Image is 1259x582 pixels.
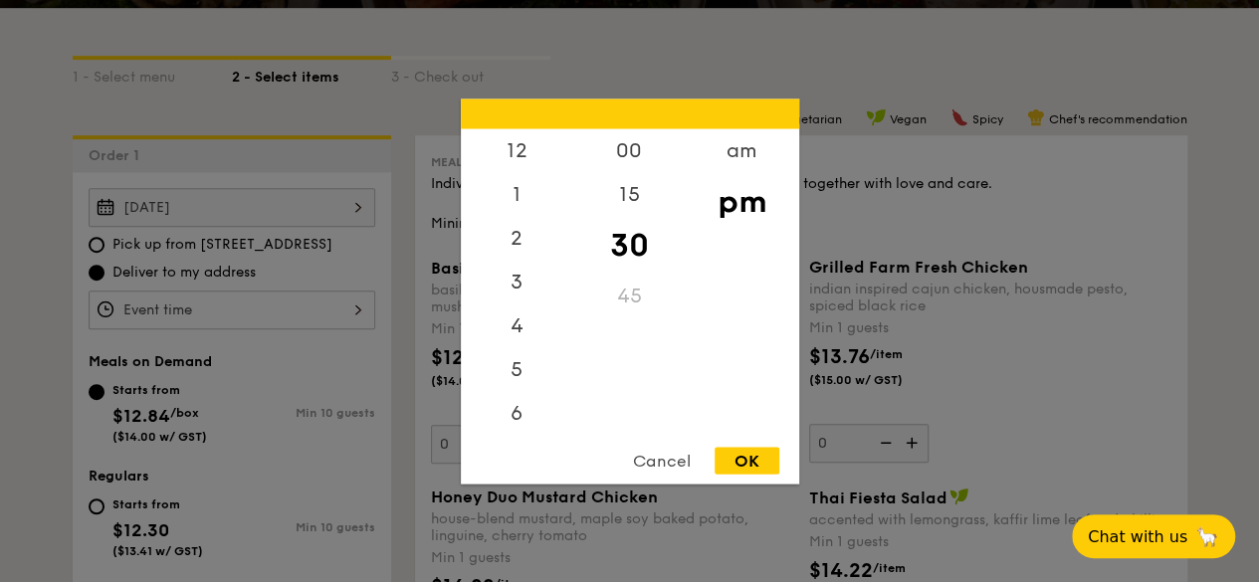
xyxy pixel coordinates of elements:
div: OK [715,447,779,474]
div: 12 [461,128,573,172]
div: 3 [461,260,573,303]
div: 15 [573,172,686,216]
span: 🦙 [1195,525,1219,548]
div: 5 [461,347,573,391]
button: Chat with us🦙 [1072,514,1235,558]
span: Chat with us [1088,527,1187,546]
div: Cancel [613,447,711,474]
div: 1 [461,172,573,216]
div: 30 [573,216,686,274]
div: am [686,128,798,172]
div: 6 [461,391,573,435]
div: 00 [573,128,686,172]
div: pm [686,172,798,230]
div: 45 [573,274,686,317]
div: 2 [461,216,573,260]
div: 4 [461,303,573,347]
